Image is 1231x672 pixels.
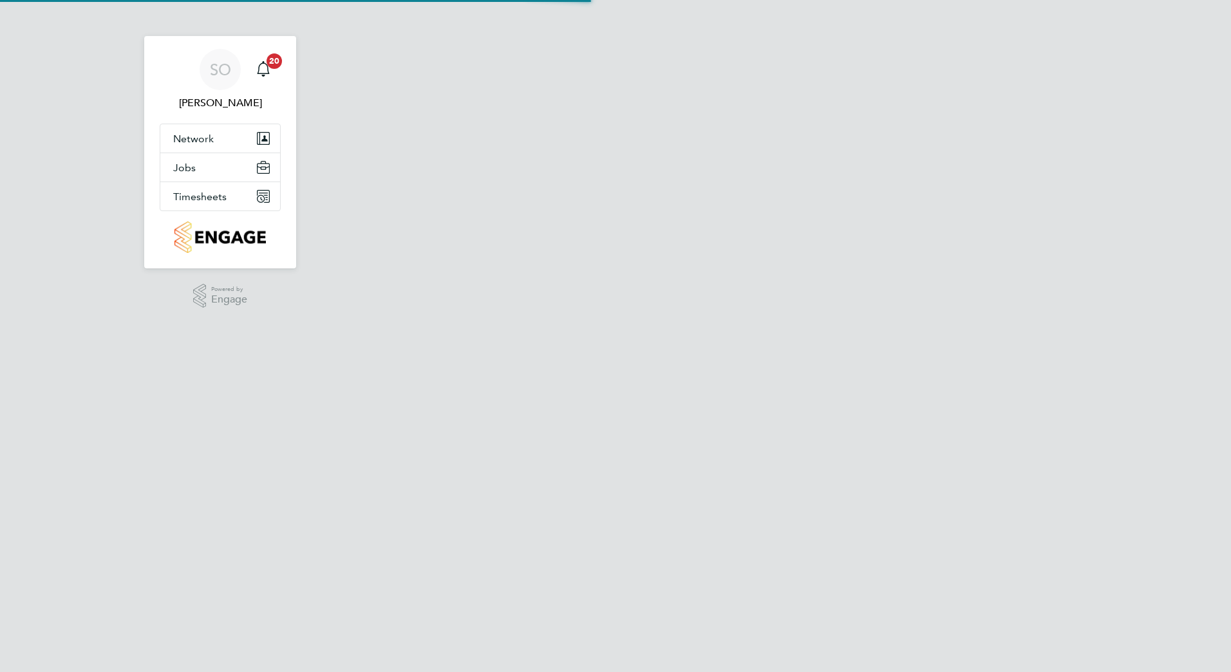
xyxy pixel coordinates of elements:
span: Powered by [211,284,247,295]
nav: Main navigation [144,36,296,268]
button: Jobs [160,153,280,182]
span: Timesheets [173,191,227,203]
span: Jobs [173,162,196,174]
span: 20 [267,53,282,69]
span: Network [173,133,214,145]
img: countryside-properties-logo-retina.png [174,221,265,253]
button: Timesheets [160,182,280,210]
span: Stephen O'Donoghue [160,95,281,111]
a: Go to home page [160,221,281,253]
span: Engage [211,294,247,305]
a: Powered byEngage [193,284,248,308]
button: Network [160,124,280,153]
a: 20 [250,49,276,90]
span: SO [210,61,231,78]
a: SO[PERSON_NAME] [160,49,281,111]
